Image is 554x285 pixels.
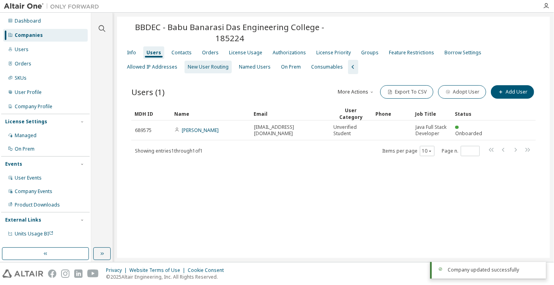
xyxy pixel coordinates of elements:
[15,230,54,237] span: Units Usage BI
[5,161,22,167] div: Events
[87,270,99,278] img: youtube.svg
[15,132,37,139] div: Managed
[333,107,369,121] div: User Category
[375,107,409,120] div: Phone
[2,270,43,278] img: altair_logo.svg
[455,130,482,137] span: Onboarded
[135,127,152,134] span: 689575
[438,85,486,99] button: Adopt User
[254,107,327,120] div: Email
[455,107,488,120] div: Status
[15,146,35,152] div: On Prem
[171,50,192,56] div: Contacts
[333,124,369,137] span: Unverified Student
[15,18,41,24] div: Dashboard
[182,127,219,134] a: [PERSON_NAME]
[273,50,306,56] div: Authorizations
[106,267,129,274] div: Privacy
[491,85,534,99] button: Add User
[442,146,480,156] span: Page n.
[448,267,540,273] div: Company updated successfully
[239,64,271,70] div: Named Users
[415,124,448,137] span: Java Full Stack Developer
[146,50,161,56] div: Users
[229,50,262,56] div: License Usage
[188,64,229,70] div: New User Routing
[415,107,448,120] div: Job Title
[361,50,379,56] div: Groups
[188,267,229,274] div: Cookie Consent
[422,148,433,154] button: 10
[15,32,43,38] div: Companies
[127,64,177,70] div: Allowed IP Addresses
[135,147,203,154] span: Showing entries 1 through 1 of 1
[4,2,103,10] img: Altair One
[311,64,343,70] div: Consumables
[48,270,56,278] img: facebook.svg
[254,124,326,137] span: [EMAIL_ADDRESS][DOMAIN_NAME]
[129,267,188,274] div: Website Terms of Use
[5,119,47,125] div: License Settings
[382,146,435,156] span: Items per page
[131,86,165,98] span: Users (1)
[15,103,52,110] div: Company Profile
[380,85,433,99] button: Export To CSV
[61,270,69,278] img: instagram.svg
[74,270,83,278] img: linkedin.svg
[15,89,42,96] div: User Profile
[174,107,247,120] div: Name
[15,175,42,181] div: User Events
[127,50,136,56] div: Info
[202,50,219,56] div: Orders
[135,107,168,120] div: MDH ID
[106,274,229,280] p: © 2025 Altair Engineering, Inc. All Rights Reserved.
[15,188,52,195] div: Company Events
[316,50,351,56] div: License Priority
[15,46,29,53] div: Users
[444,50,481,56] div: Borrow Settings
[122,21,337,44] span: BBDEC - Babu Banarasi Das Engineering College - 185224
[15,61,31,67] div: Orders
[337,85,375,99] button: More Actions
[389,50,434,56] div: Feature Restrictions
[15,75,27,81] div: SKUs
[281,64,301,70] div: On Prem
[15,202,60,208] div: Product Downloads
[5,217,41,223] div: External Links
